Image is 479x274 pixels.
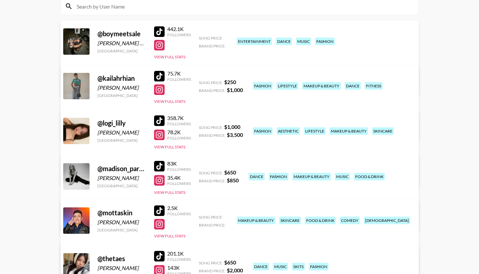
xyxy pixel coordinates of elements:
[97,30,146,38] div: @ boymeetsale
[249,173,265,180] div: dance
[167,167,191,172] div: Followers
[224,259,236,265] strong: $ 650
[154,54,185,59] button: View Full Stats
[167,205,191,211] div: 2.5K
[296,38,311,45] div: music
[72,244,242,249] div: Managed By
[292,263,305,270] div: skits
[167,32,191,37] div: Followers
[167,160,191,167] div: 83K
[199,170,223,175] span: Song Price:
[345,82,361,90] div: dance
[305,217,336,224] div: food & drink
[73,1,414,12] input: Search by User Name
[277,127,300,135] div: aesthetic
[227,87,243,93] strong: $ 1,000
[97,93,146,98] div: [GEOGRAPHIC_DATA]
[97,255,146,263] div: @ thetaes
[167,181,191,186] div: Followers
[199,268,226,273] span: Brand Price:
[97,138,146,143] div: [GEOGRAPHIC_DATA]
[167,121,191,126] div: Followers
[199,133,226,138] span: Brand Price:
[227,267,243,273] strong: $ 2,000
[167,174,191,181] div: 35.4K
[154,99,185,104] button: View Full Stats
[97,48,146,53] div: [GEOGRAPHIC_DATA]
[97,165,146,173] div: @ madison_parkinson1
[237,38,272,45] div: entertainment
[224,169,236,175] strong: $ 650
[167,250,191,257] div: 201.1K
[167,77,191,82] div: Followers
[167,136,191,140] div: Followers
[199,44,226,48] span: Brand Price:
[97,228,146,232] div: [GEOGRAPHIC_DATA]
[167,211,191,216] div: Followers
[97,84,146,91] div: [PERSON_NAME]
[199,223,226,228] span: Brand Price:
[253,127,273,135] div: fashion
[224,79,236,85] strong: $ 250
[167,26,191,32] div: 442.1K
[199,260,223,265] span: Song Price:
[227,132,243,138] strong: $ 3,500
[97,129,146,136] div: [PERSON_NAME]
[354,173,385,180] div: food & drink
[364,217,410,224] div: [DEMOGRAPHIC_DATA]
[335,173,350,180] div: music
[276,38,292,45] div: dance
[199,80,223,85] span: Song Price:
[253,82,273,90] div: fashion
[167,70,191,77] div: 75.7K
[315,38,335,45] div: fashion
[199,178,226,183] span: Brand Price:
[269,173,288,180] div: fashion
[224,124,240,130] strong: $ 1,000
[273,263,288,270] div: music
[237,217,275,224] div: makeup & beauty
[277,82,298,90] div: lifestyle
[309,263,329,270] div: fashion
[97,175,146,181] div: [PERSON_NAME]
[199,36,223,41] span: Song Price:
[279,217,301,224] div: skincare
[97,209,146,217] div: @ mottaskin
[340,217,360,224] div: comedy
[167,264,191,271] div: 143K
[154,233,185,238] button: View Full Stats
[372,127,394,135] div: skincare
[167,257,191,262] div: Followers
[330,127,368,135] div: makeup & beauty
[227,177,239,183] strong: $ 850
[302,82,341,90] div: makeup & beauty
[97,40,146,46] div: [PERSON_NAME] de [PERSON_NAME]
[97,265,146,271] div: [PERSON_NAME]
[304,127,326,135] div: lifestyle
[97,119,146,127] div: @ logi_lilly
[199,88,226,93] span: Brand Price:
[253,263,269,270] div: dance
[97,183,146,188] div: [GEOGRAPHIC_DATA]
[199,215,223,220] span: Song Price:
[154,144,185,149] button: View Full Stats
[292,173,331,180] div: makeup & beauty
[167,115,191,121] div: 358.7K
[97,74,146,82] div: @ kailahrhian
[167,129,191,136] div: 78.2K
[154,190,185,195] button: View Full Stats
[199,125,223,130] span: Song Price:
[97,219,146,226] div: [PERSON_NAME]
[365,82,383,90] div: fitness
